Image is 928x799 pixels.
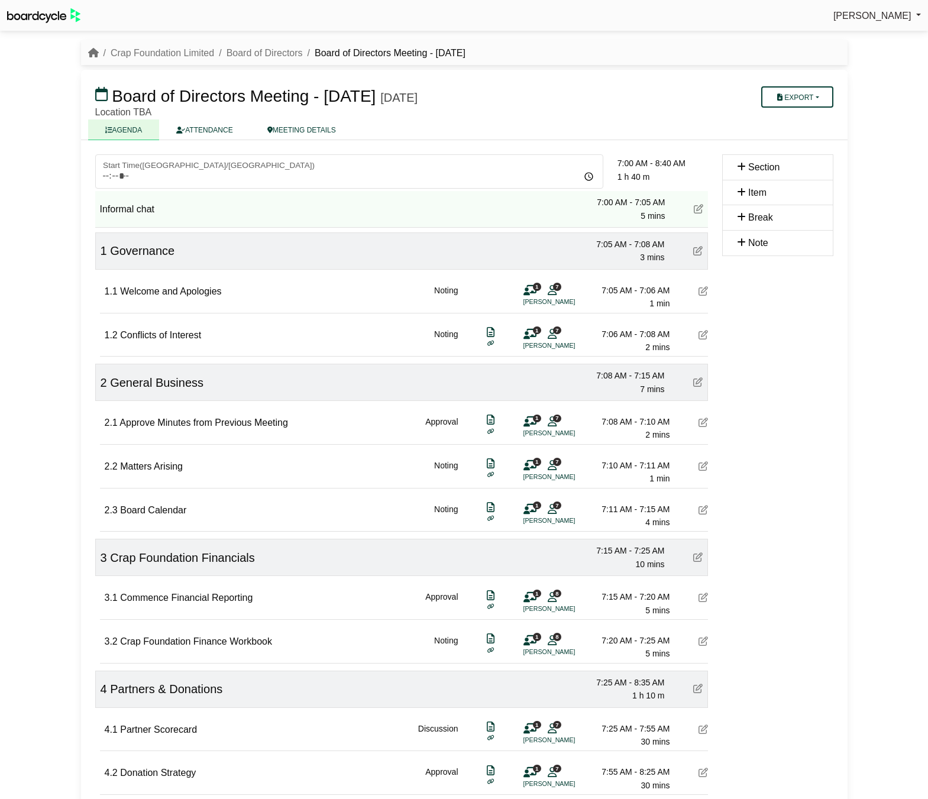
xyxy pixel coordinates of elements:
[641,737,670,746] span: 30 mins
[111,48,214,58] a: Crap Foundation Limited
[632,691,664,700] span: 1 h 10 m
[425,415,458,442] div: Approval
[587,328,670,341] div: 7:06 AM - 7:08 AM
[105,505,118,515] span: 2.3
[645,517,670,527] span: 4 mins
[582,238,665,251] div: 7:05 AM - 7:08 AM
[120,505,186,515] span: Board Calendar
[523,472,612,482] li: [PERSON_NAME]
[425,590,458,617] div: Approval
[105,636,118,646] span: 3.2
[645,606,670,615] span: 5 mins
[250,119,353,140] a: MEETING DETAILS
[303,46,465,61] li: Board of Directors Meeting - [DATE]
[110,682,222,696] span: Partners & Donations
[88,46,465,61] nav: breadcrumb
[523,428,612,438] li: [PERSON_NAME]
[105,461,118,471] span: 2.2
[7,8,80,23] img: BoardcycleBlackGreen-aaafeed430059cb809a45853b8cf6d952af9d84e6e89e1f1685b34bfd5cb7d64.svg
[110,551,255,564] span: Crap Foundation Financials
[533,458,541,465] span: 1
[159,119,250,140] a: ATTENDANCE
[105,286,118,296] span: 1.1
[434,284,458,310] div: Noting
[112,87,376,105] span: Board of Directors Meeting - [DATE]
[761,86,833,108] button: Export
[533,765,541,772] span: 1
[101,376,107,389] span: 2
[533,633,541,641] span: 1
[434,634,458,661] div: Noting
[587,722,670,735] div: 7:25 AM - 7:55 AM
[533,326,541,334] span: 1
[110,376,203,389] span: General Business
[105,330,118,340] span: 1.2
[582,544,665,557] div: 7:15 AM - 7:25 AM
[649,474,670,483] span: 1 min
[380,90,418,105] div: [DATE]
[553,765,561,772] span: 7
[120,636,272,646] span: Crap Foundation Finance Workbook
[645,342,670,352] span: 2 mins
[583,196,665,209] div: 7:00 AM - 7:05 AM
[748,162,780,172] span: Section
[533,415,541,422] span: 1
[635,559,664,569] span: 10 mins
[553,590,561,597] span: 8
[640,253,664,262] span: 3 mins
[523,604,612,614] li: [PERSON_NAME]
[833,11,911,21] span: [PERSON_NAME]
[105,724,118,735] span: 4.1
[523,341,612,351] li: [PERSON_NAME]
[649,299,670,308] span: 1 min
[434,503,458,529] div: Noting
[101,682,107,696] span: 4
[425,765,458,792] div: Approval
[523,516,612,526] li: [PERSON_NAME]
[748,187,767,198] span: Item
[120,461,183,471] span: Matters Arising
[100,204,154,214] span: Informal chat
[101,551,107,564] span: 3
[88,119,160,140] a: AGENDA
[582,369,665,382] div: 7:08 AM - 7:15 AM
[587,503,670,516] div: 7:11 AM - 7:15 AM
[833,8,921,24] a: [PERSON_NAME]
[110,244,174,257] span: Governance
[553,633,561,641] span: 8
[120,286,221,296] span: Welcome and Apologies
[523,779,612,789] li: [PERSON_NAME]
[587,765,670,778] div: 7:55 AM - 8:25 AM
[105,593,118,603] span: 3.1
[105,418,118,428] span: 2.1
[553,502,561,509] span: 7
[105,768,118,778] span: 4.2
[641,211,665,221] span: 5 mins
[645,649,670,658] span: 5 mins
[587,590,670,603] div: 7:15 AM - 7:20 AM
[533,283,541,290] span: 1
[523,297,612,307] li: [PERSON_NAME]
[617,172,649,182] span: 1 h 40 m
[120,593,253,603] span: Commence Financial Reporting
[587,459,670,472] div: 7:10 AM - 7:11 AM
[748,212,773,222] span: Break
[533,721,541,729] span: 1
[640,384,664,394] span: 7 mins
[120,330,201,340] span: Conflicts of Interest
[587,634,670,647] div: 7:20 AM - 7:25 AM
[553,721,561,729] span: 7
[645,430,670,439] span: 2 mins
[120,724,197,735] span: Partner Scorecard
[523,735,612,745] li: [PERSON_NAME]
[587,284,670,297] div: 7:05 AM - 7:06 AM
[553,283,561,290] span: 7
[120,768,196,778] span: Donation Strategy
[617,157,708,170] div: 7:00 AM - 8:40 AM
[434,459,458,486] div: Noting
[748,238,768,248] span: Note
[119,418,288,428] span: Approve Minutes from Previous Meeting
[553,415,561,422] span: 7
[533,590,541,597] span: 1
[582,676,665,689] div: 7:25 AM - 8:35 AM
